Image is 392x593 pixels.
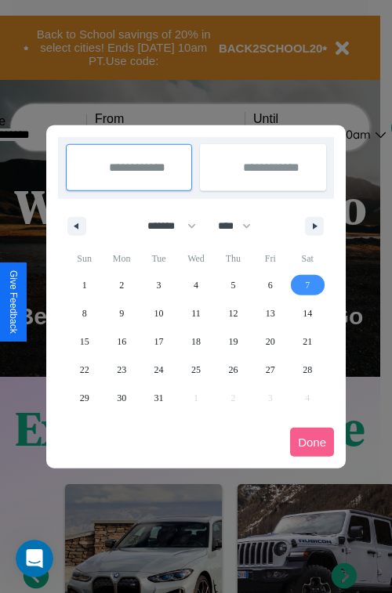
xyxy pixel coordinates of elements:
[140,299,177,327] button: 10
[228,356,238,384] span: 26
[66,384,103,412] button: 29
[177,356,214,384] button: 25
[266,327,275,356] span: 20
[103,327,140,356] button: 16
[177,246,214,271] span: Wed
[8,270,19,334] div: Give Feedback
[289,327,326,356] button: 21
[303,299,312,327] span: 14
[140,246,177,271] span: Tue
[252,246,289,271] span: Fri
[117,384,126,412] span: 30
[119,299,124,327] span: 9
[103,299,140,327] button: 9
[252,356,289,384] button: 27
[266,299,275,327] span: 13
[103,246,140,271] span: Mon
[80,327,89,356] span: 15
[303,356,312,384] span: 28
[289,246,326,271] span: Sat
[66,246,103,271] span: Sun
[290,428,334,457] button: Done
[289,299,326,327] button: 14
[66,271,103,299] button: 1
[140,384,177,412] button: 31
[16,540,53,577] iframe: Intercom live chat
[157,271,162,299] span: 3
[140,327,177,356] button: 17
[117,327,126,356] span: 16
[215,299,252,327] button: 12
[289,271,326,299] button: 7
[119,271,124,299] span: 2
[289,356,326,384] button: 28
[215,246,252,271] span: Thu
[82,299,87,327] span: 8
[252,271,289,299] button: 6
[191,299,201,327] span: 11
[177,271,214,299] button: 4
[305,271,310,299] span: 7
[103,356,140,384] button: 23
[154,356,164,384] span: 24
[177,299,214,327] button: 11
[154,299,164,327] span: 10
[80,356,89,384] span: 22
[215,271,252,299] button: 5
[194,271,198,299] span: 4
[80,384,89,412] span: 29
[66,299,103,327] button: 8
[103,271,140,299] button: 2
[303,327,312,356] span: 21
[177,327,214,356] button: 18
[140,271,177,299] button: 3
[215,327,252,356] button: 19
[140,356,177,384] button: 24
[228,299,238,327] span: 12
[82,271,87,299] span: 1
[252,299,289,327] button: 13
[66,327,103,356] button: 15
[117,356,126,384] span: 23
[268,271,273,299] span: 6
[191,356,201,384] span: 25
[103,384,140,412] button: 30
[215,356,252,384] button: 26
[228,327,238,356] span: 19
[191,327,201,356] span: 18
[252,327,289,356] button: 20
[154,384,164,412] span: 31
[154,327,164,356] span: 17
[266,356,275,384] span: 27
[230,271,235,299] span: 5
[66,356,103,384] button: 22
